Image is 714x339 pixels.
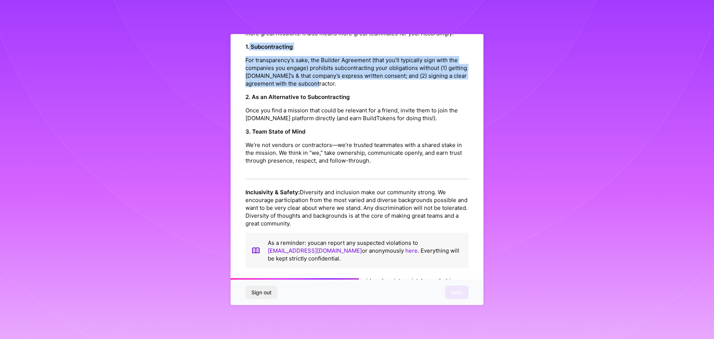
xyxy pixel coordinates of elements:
[245,128,305,135] strong: 3. Team State of Mind
[260,274,469,295] li: Conduct or speech which might be considered sexist, racist, homophobic, transphobic, ableist or o...
[251,289,271,296] span: Sign out
[268,239,463,262] p: As a reminder: you can report any suspected violations to or anonymously . Everything will be kep...
[245,106,469,122] p: Once you find a mission that could be relevant for a friend, invite them to join the [DOMAIN_NAME...
[405,247,418,254] a: here
[245,189,300,196] strong: Inclusivity & Safety:
[245,6,469,37] p: One of our core values is creating transparency, as opposed to an opaque agency structure when yo...
[245,43,293,50] strong: 1. Subcontracting
[245,286,277,299] button: Sign out
[245,56,469,87] p: For transparency’s sake, the Builder Agreement (that you’ll typically sign with the companies you...
[268,247,362,254] a: [EMAIL_ADDRESS][DOMAIN_NAME]
[245,93,350,100] strong: 2. As an Alternative to Subcontracting
[245,188,469,227] p: Diversity and inclusion make our community strong. We encourage participation from the most varie...
[251,239,260,262] img: book icon
[245,141,469,164] p: We’re not vendors or contractors—we’re trusted teammates with a shared stake in the mission. We t...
